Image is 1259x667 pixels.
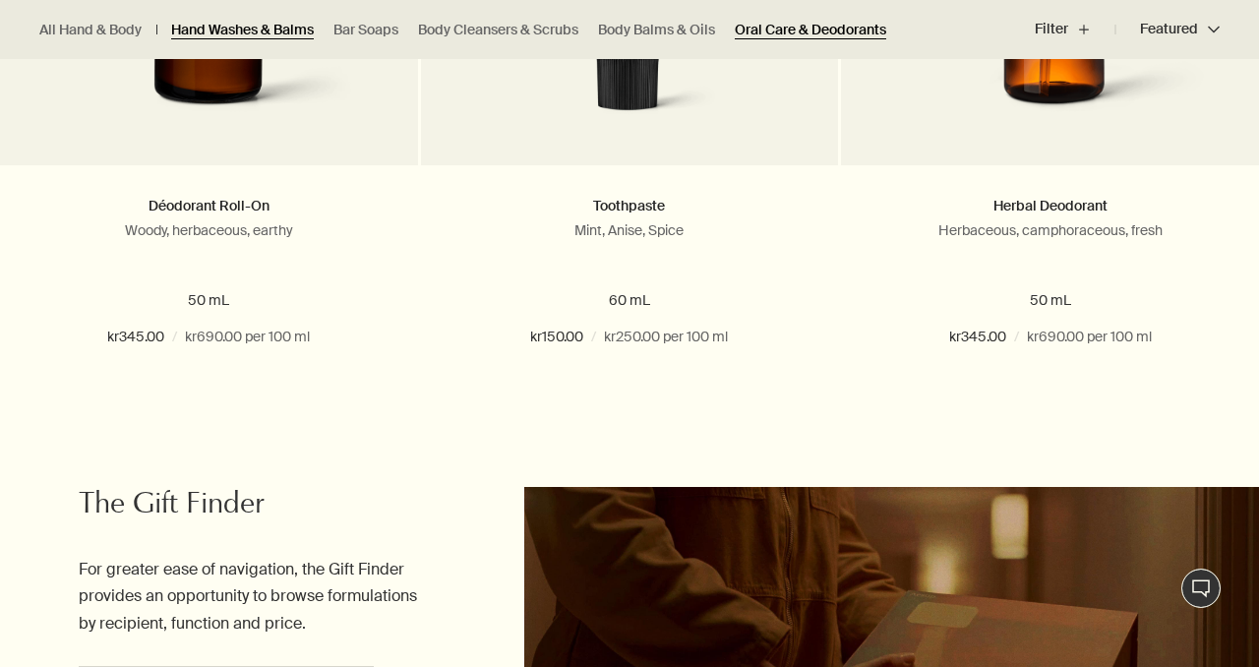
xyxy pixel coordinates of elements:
span: / [172,326,177,349]
a: Hand Washes & Balms [171,21,314,39]
h2: The Gift Finder [79,487,420,526]
span: / [1014,326,1019,349]
button: Filter [1035,6,1115,53]
a: Bar Soaps [333,21,398,39]
button: Live Assistance [1181,569,1221,608]
span: kr345.00 [949,326,1006,349]
p: For greater ease of navigation, the Gift Finder provides an opportunity to browse formulations by... [79,556,420,637]
a: Déodorant Roll-On [149,197,270,214]
a: Body Balms & Oils [598,21,715,39]
a: All Hand & Body [39,21,142,39]
button: Featured [1115,6,1220,53]
a: Oral Care & Deodorants [735,21,886,39]
p: Mint, Anise, Spice [450,221,809,239]
a: Herbal Deodorant [993,197,1108,214]
a: Toothpaste [593,197,665,214]
a: Body Cleansers & Scrubs [418,21,578,39]
span: kr690.00 per 100 ml [1027,326,1152,349]
p: Woody, herbaceous, earthy [30,221,389,239]
span: kr690.00 per 100 ml [185,326,310,349]
span: kr150.00 [530,326,583,349]
span: / [591,326,596,349]
span: kr345.00 [107,326,164,349]
p: Herbaceous, camphoraceous, fresh [870,221,1229,239]
span: kr250.00 per 100 ml [604,326,728,349]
